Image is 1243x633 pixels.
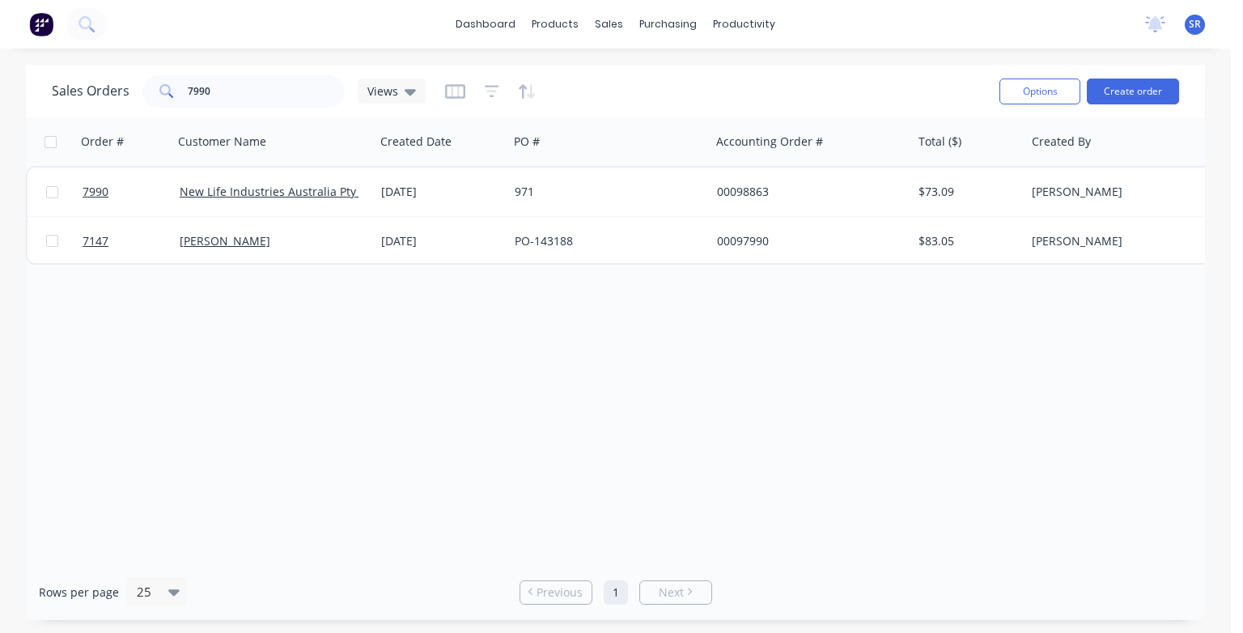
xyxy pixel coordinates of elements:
[83,233,108,249] span: 7147
[1032,184,1211,200] div: [PERSON_NAME]
[587,12,631,36] div: sales
[180,233,270,249] a: [PERSON_NAME]
[604,580,628,605] a: Page 1 is your current page
[520,584,592,601] a: Previous page
[83,168,180,216] a: 7990
[918,184,1013,200] div: $73.09
[705,12,783,36] div: productivity
[918,233,1013,249] div: $83.05
[188,75,346,108] input: Search...
[514,134,540,150] div: PO #
[716,134,823,150] div: Accounting Order #
[39,584,119,601] span: Rows per page
[515,233,694,249] div: PO-143188
[515,184,694,200] div: 971
[180,184,376,199] a: New Life Industries Australia Pty Ltd
[999,79,1080,104] button: Options
[631,12,705,36] div: purchasing
[524,12,587,36] div: products
[1087,79,1179,104] button: Create order
[367,83,398,100] span: Views
[83,217,180,266] a: 7147
[659,584,684,601] span: Next
[717,233,897,249] div: 00097990
[1032,134,1091,150] div: Created By
[178,134,266,150] div: Customer Name
[513,580,719,605] ul: Pagination
[717,184,897,200] div: 00098863
[81,134,124,150] div: Order #
[52,83,129,99] h1: Sales Orders
[537,584,583,601] span: Previous
[1189,17,1201,32] span: SR
[380,134,452,150] div: Created Date
[1032,233,1211,249] div: [PERSON_NAME]
[29,12,53,36] img: Factory
[448,12,524,36] a: dashboard
[83,184,108,200] span: 7990
[381,233,502,249] div: [DATE]
[640,584,711,601] a: Next page
[918,134,961,150] div: Total ($)
[381,184,502,200] div: [DATE]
